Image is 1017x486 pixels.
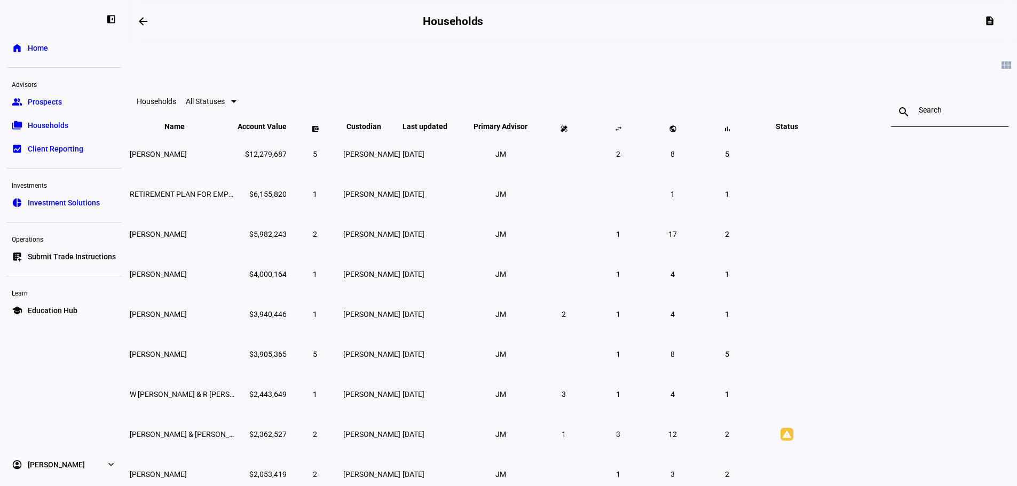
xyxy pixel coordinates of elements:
[725,270,729,278] span: 1
[491,185,510,204] li: JM
[616,150,620,158] span: 2
[130,150,187,158] span: Cathy R. Kornblith
[343,190,400,198] span: [PERSON_NAME]
[130,430,252,439] span: J Koopman & J Koopman
[343,270,400,278] span: [PERSON_NAME]
[28,251,116,262] span: Submit Trade Instructions
[237,334,287,373] td: $3,905,365
[562,310,566,318] span: 2
[164,122,201,131] span: Name
[130,230,187,238] span: Peter Kreps
[403,310,424,318] span: [DATE]
[616,230,620,238] span: 1
[343,350,400,358] span: [PERSON_NAME]
[12,305,22,316] eth-mat-symbol: school
[106,459,116,470] eth-mat-symbol: expand_more
[403,122,463,131] span: Last updated
[343,230,400,238] span: [PERSON_NAME]
[12,251,22,262] eth-mat-symbol: list_alt_add
[403,270,424,278] span: [DATE]
[313,390,317,399] span: 1
[403,230,424,238] span: [DATE]
[237,214,287,253] td: $5,982,243
[28,197,100,208] span: Investment Solutions
[343,430,400,439] span: [PERSON_NAME]
[491,145,510,164] li: JM
[984,15,995,26] mat-icon: description
[12,120,22,131] eth-mat-symbol: folder_copy
[725,430,729,439] span: 2
[668,230,677,238] span: 17
[491,385,510,404] li: JM
[237,174,287,213] td: $6,155,820
[616,470,620,479] span: 1
[671,350,675,358] span: 8
[237,294,287,333] td: $3,940,446
[237,134,287,173] td: $12,279,687
[313,230,317,238] span: 2
[130,190,323,198] span: RETIREMENT PLAN FOR EMPLOYEES OF IFPTE LOCAL 21
[6,177,122,192] div: Investments
[562,390,566,399] span: 3
[668,430,677,439] span: 12
[671,190,675,198] span: 1
[423,15,483,28] h2: Households
[130,270,187,278] span: Averie D Cohen
[237,254,287,293] td: $4,000,164
[106,14,116,25] eth-mat-symbol: left_panel_close
[725,230,729,238] span: 2
[28,305,77,316] span: Education Hub
[491,265,510,284] li: JM
[6,192,122,213] a: pie_chartInvestment Solutions
[491,225,510,244] li: JM
[28,43,48,53] span: Home
[919,106,981,114] input: Search
[403,150,424,158] span: [DATE]
[403,470,424,479] span: [DATE]
[616,270,620,278] span: 1
[616,430,620,439] span: 3
[725,390,729,399] span: 1
[343,470,400,479] span: [PERSON_NAME]
[12,197,22,208] eth-mat-symbol: pie_chart
[313,430,317,439] span: 2
[130,470,187,479] span: Sebastian Patrick Attardo
[28,97,62,107] span: Prospects
[313,310,317,318] span: 1
[671,310,675,318] span: 4
[6,285,122,300] div: Learn
[562,430,566,439] span: 1
[313,150,317,158] span: 5
[238,122,287,131] span: Account Value
[137,15,149,28] mat-icon: arrow_backwards
[130,390,266,399] span: W Hofmann & R Welling
[491,465,510,484] li: JM
[313,470,317,479] span: 2
[403,430,424,439] span: [DATE]
[1000,59,1013,71] mat-icon: view_module
[313,270,317,278] span: 1
[130,350,187,358] span: Krista H Mendelsohn
[186,97,225,106] span: All Statuses
[6,138,122,160] a: bid_landscapeClient Reporting
[403,390,424,399] span: [DATE]
[28,120,68,131] span: Households
[768,122,806,131] span: Status
[491,425,510,444] li: JM
[616,390,620,399] span: 1
[6,231,122,246] div: Operations
[237,415,287,453] td: $2,362,527
[616,310,620,318] span: 1
[137,97,176,106] eth-data-table-title: Households
[12,43,22,53] eth-mat-symbol: home
[671,150,675,158] span: 8
[671,390,675,399] span: 4
[28,144,83,154] span: Client Reporting
[130,310,187,318] span: Kesa Kivel
[466,122,535,131] span: Primary Advisor
[6,37,122,59] a: homeHome
[725,150,729,158] span: 5
[346,122,397,131] span: Custodian
[343,150,400,158] span: [PERSON_NAME]
[891,106,917,118] mat-icon: search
